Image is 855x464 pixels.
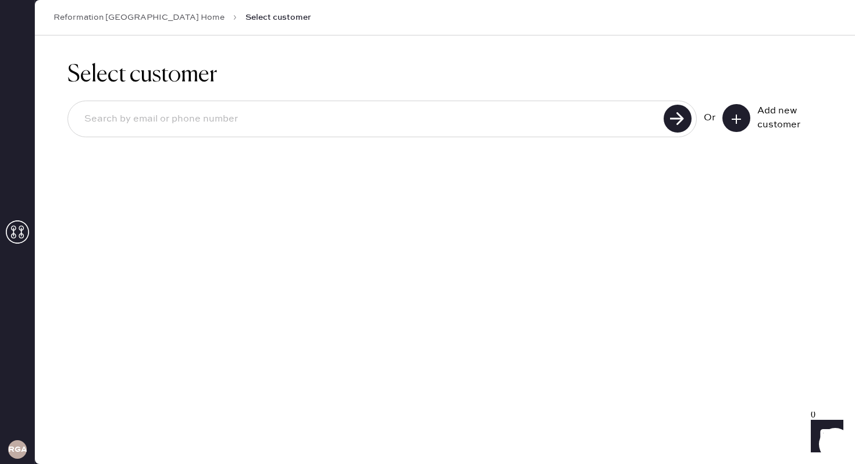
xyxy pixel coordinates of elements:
[245,12,311,23] span: Select customer
[704,111,715,125] div: Or
[800,412,850,462] iframe: Front Chat
[67,61,822,89] h1: Select customer
[757,104,815,132] div: Add new customer
[54,12,225,23] a: Reformation [GEOGRAPHIC_DATA] Home
[8,445,27,454] h3: RGA
[75,106,660,133] input: Search by email or phone number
